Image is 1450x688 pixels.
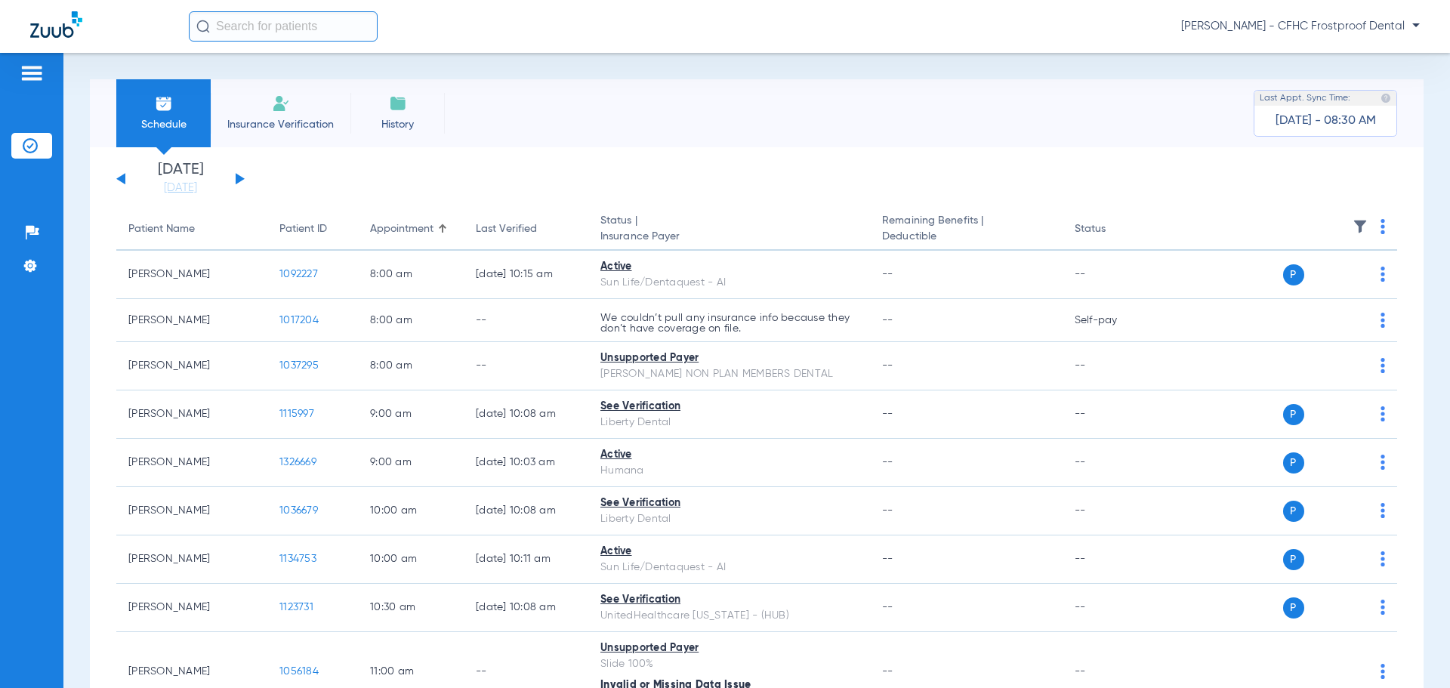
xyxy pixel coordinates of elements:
[1353,219,1368,234] img: filter.svg
[1283,264,1304,285] span: P
[600,544,858,560] div: Active
[882,602,893,612] span: --
[1283,597,1304,619] span: P
[870,208,1062,251] th: Remaining Benefits |
[882,229,1050,245] span: Deductible
[1381,93,1391,103] img: last sync help info
[196,20,210,33] img: Search Icon
[135,180,226,196] a: [DATE]
[588,208,870,251] th: Status |
[358,439,464,487] td: 9:00 AM
[116,439,267,487] td: [PERSON_NAME]
[600,560,858,575] div: Sun Life/Dentaquest - AI
[882,457,893,467] span: --
[116,299,267,342] td: [PERSON_NAME]
[464,439,588,487] td: [DATE] 10:03 AM
[1063,342,1165,390] td: --
[116,584,267,632] td: [PERSON_NAME]
[476,221,576,237] div: Last Verified
[1283,501,1304,522] span: P
[116,487,267,535] td: [PERSON_NAME]
[1063,390,1165,439] td: --
[279,360,319,371] span: 1037295
[1276,113,1376,128] span: [DATE] - 08:30 AM
[1381,358,1385,373] img: group-dot-blue.svg
[189,11,378,42] input: Search for patients
[116,342,267,390] td: [PERSON_NAME]
[1381,313,1385,328] img: group-dot-blue.svg
[600,229,858,245] span: Insurance Payer
[882,666,893,677] span: --
[1063,584,1165,632] td: --
[600,399,858,415] div: See Verification
[882,360,893,371] span: --
[464,299,588,342] td: --
[358,535,464,584] td: 10:00 AM
[476,221,537,237] div: Last Verified
[128,221,255,237] div: Patient Name
[600,463,858,479] div: Humana
[128,221,195,237] div: Patient Name
[882,554,893,564] span: --
[1063,208,1165,251] th: Status
[600,656,858,672] div: Slide 100%
[279,602,313,612] span: 1123731
[600,640,858,656] div: Unsupported Payer
[1260,91,1350,106] span: Last Appt. Sync Time:
[1181,19,1420,34] span: [PERSON_NAME] - CFHC Frostproof Dental
[358,299,464,342] td: 8:00 AM
[600,350,858,366] div: Unsupported Payer
[358,487,464,535] td: 10:00 AM
[464,390,588,439] td: [DATE] 10:08 AM
[370,221,452,237] div: Appointment
[882,409,893,419] span: --
[600,447,858,463] div: Active
[1381,455,1385,470] img: group-dot-blue.svg
[600,511,858,527] div: Liberty Dental
[1283,404,1304,425] span: P
[464,487,588,535] td: [DATE] 10:08 AM
[1381,219,1385,234] img: group-dot-blue.svg
[116,535,267,584] td: [PERSON_NAME]
[362,117,433,132] span: History
[358,251,464,299] td: 8:00 AM
[116,390,267,439] td: [PERSON_NAME]
[358,390,464,439] td: 9:00 AM
[279,409,314,419] span: 1115997
[600,366,858,382] div: [PERSON_NAME] NON PLAN MEMBERS DENTAL
[279,221,346,237] div: Patient ID
[1381,664,1385,679] img: group-dot-blue.svg
[222,117,339,132] span: Insurance Verification
[464,584,588,632] td: [DATE] 10:08 AM
[279,221,327,237] div: Patient ID
[882,315,893,325] span: --
[1381,267,1385,282] img: group-dot-blue.svg
[1063,251,1165,299] td: --
[279,666,319,677] span: 1056184
[1283,549,1304,570] span: P
[1283,452,1304,474] span: P
[358,584,464,632] td: 10:30 AM
[279,457,316,467] span: 1326669
[135,162,226,196] li: [DATE]
[155,94,173,113] img: Schedule
[600,608,858,624] div: UnitedHealthcare [US_STATE] - (HUB)
[116,251,267,299] td: [PERSON_NAME]
[20,64,44,82] img: hamburger-icon
[389,94,407,113] img: History
[279,554,316,564] span: 1134753
[464,342,588,390] td: --
[272,94,290,113] img: Manual Insurance Verification
[600,592,858,608] div: See Verification
[279,269,318,279] span: 1092227
[279,505,318,516] span: 1036679
[1381,600,1385,615] img: group-dot-blue.svg
[600,495,858,511] div: See Verification
[464,535,588,584] td: [DATE] 10:11 AM
[1063,487,1165,535] td: --
[464,251,588,299] td: [DATE] 10:15 AM
[1063,439,1165,487] td: --
[358,342,464,390] td: 8:00 AM
[279,315,319,325] span: 1017204
[882,505,893,516] span: --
